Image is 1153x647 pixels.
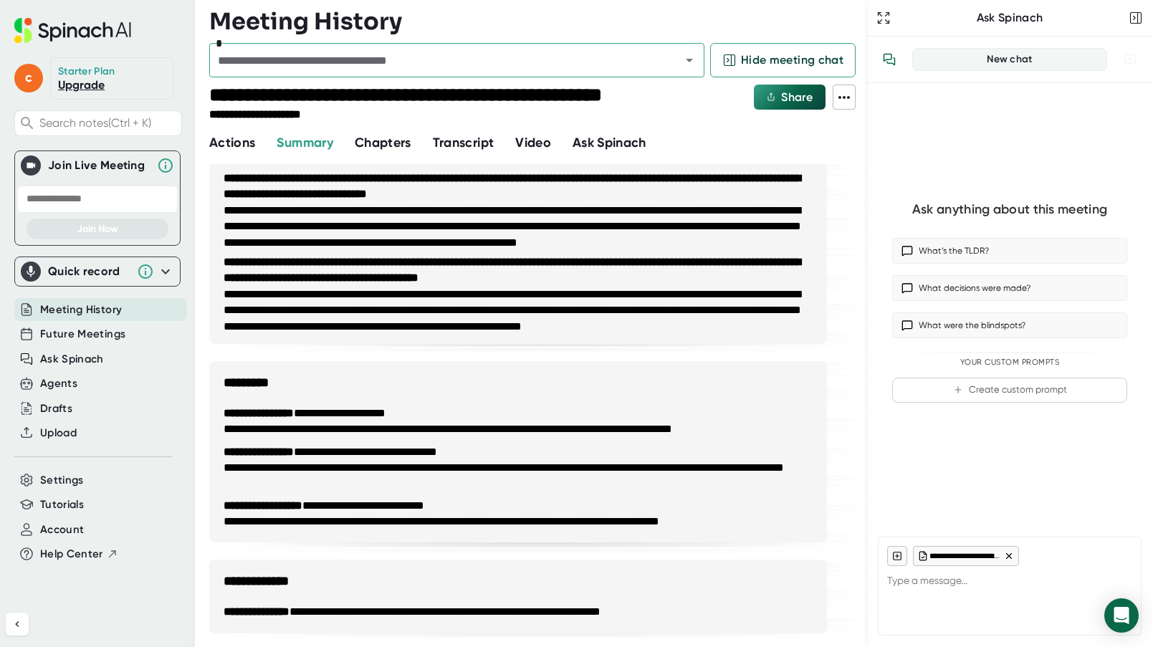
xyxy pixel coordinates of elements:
span: c [14,64,43,92]
div: Starter Plan [58,65,115,78]
button: Hide meeting chat [710,43,856,77]
button: Actions [209,133,255,153]
button: Transcript [433,133,494,153]
button: Join Now [27,219,168,239]
button: Agents [40,375,77,392]
div: Open Intercom Messenger [1104,598,1139,633]
div: Ask anything about this meeting [912,201,1107,218]
span: Chapters [355,135,411,150]
button: Share [754,85,826,110]
button: View conversation history [875,45,904,74]
button: Ask Spinach [40,351,104,368]
button: Chapters [355,133,411,153]
span: Transcript [433,135,494,150]
button: Drafts [40,401,72,417]
div: Ask Spinach [894,11,1126,25]
button: Close conversation sidebar [1126,8,1146,28]
span: Summary [277,135,332,150]
button: Create custom prompt [892,378,1127,403]
button: What decisions were made? [892,275,1127,301]
a: Upgrade [58,78,105,92]
button: Tutorials [40,497,84,513]
span: Search notes (Ctrl + K) [39,116,178,130]
h3: Meeting History [209,8,402,35]
span: Actions [209,135,255,150]
button: Settings [40,472,84,489]
span: Hide meeting chat [741,52,843,69]
button: Expand to Ask Spinach page [874,8,894,28]
div: Your Custom Prompts [892,358,1127,368]
div: Quick record [48,264,130,279]
div: Join Live Meeting [48,158,150,173]
span: Join Now [77,223,118,235]
div: Join Live MeetingJoin Live Meeting [21,151,174,180]
button: Open [679,50,699,70]
span: Share [781,90,813,104]
button: Upload [40,425,77,441]
button: Help Center [40,546,118,562]
button: Collapse sidebar [6,613,29,636]
button: What’s the TLDR? [892,238,1127,264]
span: Ask Spinach [573,135,646,150]
button: What were the blindspots? [892,312,1127,338]
button: Future Meetings [40,326,125,342]
button: Ask Spinach [573,133,646,153]
button: Video [515,133,551,153]
div: New chat [922,53,1098,66]
button: Account [40,522,84,538]
img: Join Live Meeting [24,158,38,173]
span: Video [515,135,551,150]
div: Quick record [21,257,174,286]
span: Help Center [40,546,103,562]
button: Meeting History [40,302,122,318]
button: Summary [277,133,332,153]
